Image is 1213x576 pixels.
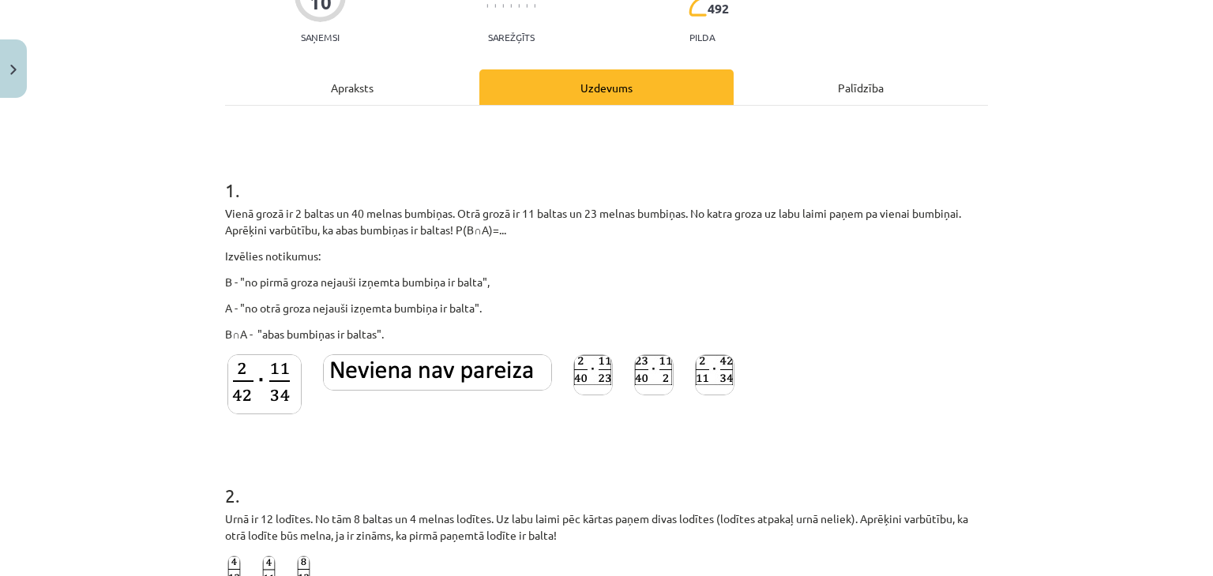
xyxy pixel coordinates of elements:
p: Saņemsi [295,32,346,43]
div: Uzdevums [479,69,734,105]
img: icon-short-line-57e1e144782c952c97e751825c79c345078a6d821885a25fce030b3d8c18986b.svg [510,4,512,8]
h1: 2 . [225,457,988,506]
p: pilda [689,32,715,43]
img: icon-short-line-57e1e144782c952c97e751825c79c345078a6d821885a25fce030b3d8c18986b.svg [534,4,535,8]
img: icon-short-line-57e1e144782c952c97e751825c79c345078a6d821885a25fce030b3d8c18986b.svg [518,4,520,8]
div: Palīdzība [734,69,988,105]
p: A - "no otrā groza nejauši izņemta bumbiņa ir balta". [225,300,988,316]
img: icon-short-line-57e1e144782c952c97e751825c79c345078a6d821885a25fce030b3d8c18986b.svg [486,4,488,8]
img: Screenshot_2025-02-16_at_21.43.34.png [227,354,302,414]
img: icon-short-line-57e1e144782c952c97e751825c79c345078a6d821885a25fce030b3d8c18986b.svg [494,4,496,8]
div: Apraksts [225,69,479,105]
img: Screenshot_2025-02-16_at_21.42.54.png [323,354,552,391]
img: icon-short-line-57e1e144782c952c97e751825c79c345078a6d821885a25fce030b3d8c18986b.svg [526,4,528,8]
img: image067.jpg [695,354,734,395]
p: Sarežģīts [488,32,535,43]
img: image065.jpg [573,354,613,395]
p: B∩A - "abas bumbiņas ir baltas". [225,326,988,342]
p: Izvēlies notikumus: [225,248,988,264]
h1: 1 . [225,151,988,200]
img: icon-short-line-57e1e144782c952c97e751825c79c345078a6d821885a25fce030b3d8c18986b.svg [502,4,504,8]
p: B - "no pirmā groza nejauši izņemta bumbiņa ir balta", [225,274,988,290]
p: Urnā ir 12 lodītes. No tām 8 baltas un 4 melnas lodītes. Uz labu laimi pēc kārtas paņem divas lod... [225,511,988,544]
p: Vienā grozā ir 2 baltas un 40 melnas bumbiņas. Otrā grozā ir 11 baltas un 23 melnas bumbiņas. No ... [225,205,988,238]
img: icon-close-lesson-0947bae3869378f0d4975bcd49f059093ad1ed9edebbc8119c70593378902aed.svg [10,65,17,75]
img: image069.jpg [634,354,674,395]
span: 492 [708,2,729,16]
